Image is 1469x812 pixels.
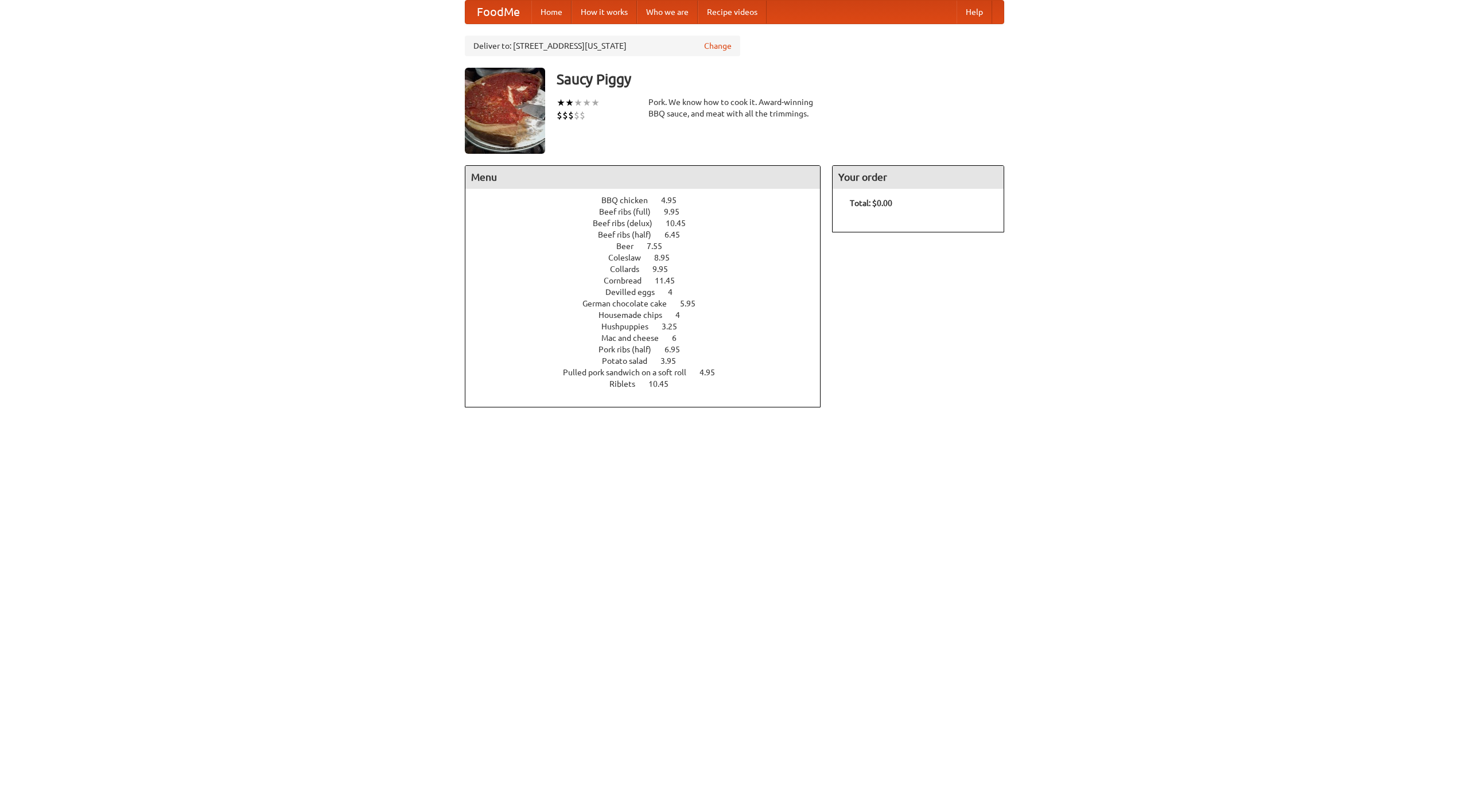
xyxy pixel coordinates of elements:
span: 10.45 [666,219,697,228]
span: 6 [672,333,688,343]
a: Collards 9.95 [610,265,689,274]
li: $ [580,109,585,122]
img: angular.jpg [465,68,545,154]
span: Beef ribs (delux) [593,219,664,228]
a: Beef ribs (half) 6.45 [598,230,701,239]
span: Pulled pork sandwich on a soft roll [563,368,698,377]
a: Change [704,40,732,52]
span: 8.95 [654,253,681,262]
span: German chocolate cake [582,299,678,308]
span: 10.45 [648,379,680,388]
h4: Your order [833,166,1004,189]
span: Mac and cheese [601,333,670,343]
span: 3.25 [662,322,689,331]
li: $ [562,109,568,122]
span: 6.45 [664,230,691,239]
a: Home [531,1,572,24]
span: 4.95 [661,196,688,205]
a: Who we are [637,1,698,24]
a: FoodMe [465,1,531,24]
h3: Saucy Piggy [557,68,1004,91]
span: 6.95 [664,345,691,354]
span: Hushpuppies [601,322,660,331]
span: 11.45 [655,276,686,285]
span: BBQ chicken [601,196,659,205]
div: Deliver to: [STREET_ADDRESS][US_STATE] [465,36,740,56]
a: Devilled eggs 4 [605,287,694,297]
span: 7.55 [647,242,674,251]
b: Total: $0.00 [850,199,892,208]
a: Potato salad 3.95 [602,356,697,366]
span: 4.95 [699,368,726,377]
a: Pulled pork sandwich on a soft roll 4.95 [563,368,736,377]
a: Coleslaw 8.95 [608,253,691,262]
span: Pork ribs (half) [599,345,663,354]
h4: Menu [465,166,820,189]
a: Recipe videos [698,1,767,24]
span: Beer [616,242,645,251]
span: Cornbread [604,276,653,285]
li: ★ [582,96,591,109]
span: Beef ribs (full) [599,207,662,216]
span: Beef ribs (half) [598,230,663,239]
a: Mac and cheese 6 [601,333,698,343]
span: 5.95 [680,299,707,308]
span: Housemade chips [599,310,674,320]
a: How it works [572,1,637,24]
span: Riblets [609,379,647,388]
a: German chocolate cake 5.95 [582,299,717,308]
li: $ [574,109,580,122]
span: 9.95 [652,265,679,274]
span: 4 [668,287,684,297]
a: Hushpuppies 3.25 [601,322,698,331]
li: $ [568,109,574,122]
a: Beef ribs (full) 9.95 [599,207,701,216]
li: $ [557,109,562,122]
span: 4 [675,310,691,320]
a: Housemade chips 4 [599,310,701,320]
a: Help [957,1,992,24]
li: ★ [574,96,582,109]
span: Potato salad [602,356,659,366]
a: Pork ribs (half) 6.95 [599,345,701,354]
a: Beer 7.55 [616,242,683,251]
span: 3.95 [660,356,687,366]
div: Pork. We know how to cook it. Award-winning BBQ sauce, and meat with all the trimmings. [648,96,821,119]
a: Beef ribs (delux) 10.45 [593,219,707,228]
span: Coleslaw [608,253,652,262]
li: ★ [591,96,600,109]
li: ★ [565,96,574,109]
li: ★ [557,96,565,109]
span: Devilled eggs [605,287,666,297]
span: 9.95 [664,207,691,216]
a: BBQ chicken 4.95 [601,196,698,205]
span: Collards [610,265,651,274]
a: Cornbread 11.45 [604,276,696,285]
a: Riblets 10.45 [609,379,690,388]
